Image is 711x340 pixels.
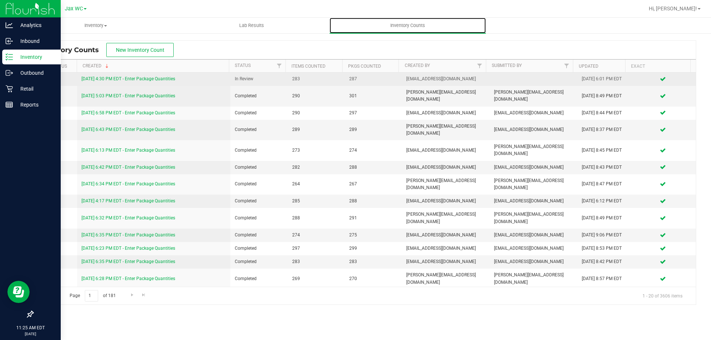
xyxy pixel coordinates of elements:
inline-svg: Analytics [6,21,13,29]
a: Status [235,63,251,68]
span: Inventory Counts [39,46,106,54]
span: 288 [292,215,340,222]
span: New Inventory Count [116,47,164,53]
span: Completed [235,164,283,171]
span: 264 [292,181,340,188]
span: 288 [349,164,397,171]
div: [DATE] 6:01 PM EDT [582,75,625,83]
div: [DATE] 8:42 PM EDT [582,258,625,265]
span: [PERSON_NAME][EMAIL_ADDRESS][DOMAIN_NAME] [494,272,573,286]
div: [DATE] 9:06 PM EDT [582,232,625,239]
inline-svg: Retail [6,85,13,92]
input: 1 [85,290,98,302]
span: 267 [349,181,397,188]
span: 289 [292,126,340,133]
span: 283 [349,258,397,265]
a: Submitted By [492,63,522,68]
span: 297 [292,245,340,252]
div: [DATE] 8:43 PM EDT [582,164,625,171]
span: [PERSON_NAME][EMAIL_ADDRESS][DOMAIN_NAME] [494,211,573,225]
a: Go to the next page [127,290,137,300]
span: [PERSON_NAME][EMAIL_ADDRESS][DOMAIN_NAME] [406,272,485,286]
th: Exact [625,60,690,73]
p: Reports [13,100,57,109]
a: [DATE] 6:13 PM EDT - Enter Package Quantities [81,148,175,153]
span: [EMAIL_ADDRESS][DOMAIN_NAME] [494,198,573,205]
span: [PERSON_NAME][EMAIL_ADDRESS][DOMAIN_NAME] [406,177,485,191]
a: [DATE] 6:23 PM EDT - Enter Package Quantities [81,246,175,251]
span: [EMAIL_ADDRESS][DOMAIN_NAME] [406,245,485,252]
span: [EMAIL_ADDRESS][DOMAIN_NAME] [406,258,485,265]
a: [DATE] 6:58 PM EDT - Enter Package Quantities [81,110,175,115]
span: 275 [349,232,397,239]
a: Inventory Counts [330,18,485,33]
span: [PERSON_NAME][EMAIL_ADDRESS][DOMAIN_NAME] [494,143,573,157]
span: Hi, [PERSON_NAME]! [649,6,697,11]
a: Filter [560,60,573,72]
span: Completed [235,181,283,188]
span: Completed [235,198,283,205]
span: [PERSON_NAME][EMAIL_ADDRESS][DOMAIN_NAME] [406,89,485,103]
span: Page of 181 [63,290,122,302]
span: Completed [235,110,283,117]
span: Lab Results [229,22,274,29]
a: Created By [405,63,430,68]
p: Inbound [13,37,57,46]
span: [EMAIL_ADDRESS][DOMAIN_NAME] [406,110,485,117]
a: [DATE] 6:34 PM EDT - Enter Package Quantities [81,181,175,186]
span: [EMAIL_ADDRESS][DOMAIN_NAME] [494,126,573,133]
a: [DATE] 6:35 PM EDT - Enter Package Quantities [81,259,175,264]
span: [PERSON_NAME][EMAIL_ADDRESS][DOMAIN_NAME] [406,123,485,137]
span: [PERSON_NAME][EMAIL_ADDRESS][DOMAIN_NAME] [494,177,573,191]
span: 283 [292,258,340,265]
span: 283 [292,75,340,83]
span: 291 [349,215,397,222]
span: Completed [235,275,283,282]
a: [DATE] 4:17 PM EDT - Enter Package Quantities [81,198,175,203]
a: [DATE] 6:42 PM EDT - Enter Package Quantities [81,165,175,170]
span: Completed [235,232,283,239]
span: [EMAIL_ADDRESS][DOMAIN_NAME] [494,258,573,265]
span: [EMAIL_ADDRESS][DOMAIN_NAME] [494,245,573,252]
span: Inventory Counts [380,22,435,29]
a: [DATE] 4:30 PM EDT - Enter Package Quantities [81,76,175,81]
a: Created [83,63,110,68]
a: Pkgs Counted [348,64,381,69]
span: 290 [292,110,340,117]
a: Inventory [18,18,174,33]
a: Filter [473,60,485,72]
a: Go to the last page [138,290,149,300]
span: 288 [349,198,397,205]
span: [EMAIL_ADDRESS][DOMAIN_NAME] [406,147,485,154]
div: [DATE] 8:53 PM EDT [582,245,625,252]
a: Items Counted [291,64,326,69]
span: 301 [349,92,397,100]
span: Completed [235,147,283,154]
div: [DATE] 8:37 PM EDT [582,126,625,133]
span: 285 [292,198,340,205]
div: [DATE] 8:49 PM EDT [582,215,625,222]
span: In Review [235,75,283,83]
p: [DATE] [3,331,57,337]
span: Inventory [18,22,173,29]
inline-svg: Outbound [6,69,13,77]
span: 287 [349,75,397,83]
a: [DATE] 5:03 PM EDT - Enter Package Quantities [81,93,175,98]
p: Retail [13,84,57,93]
span: [EMAIL_ADDRESS][DOMAIN_NAME] [494,110,573,117]
span: [PERSON_NAME][EMAIL_ADDRESS][DOMAIN_NAME] [494,89,573,103]
span: Completed [235,126,283,133]
a: [DATE] 6:43 PM EDT - Enter Package Quantities [81,127,175,132]
a: Updated [579,64,598,69]
a: Lab Results [174,18,330,33]
span: 299 [349,245,397,252]
span: 273 [292,147,340,154]
p: 11:25 AM EDT [3,324,57,331]
span: [EMAIL_ADDRESS][DOMAIN_NAME] [494,164,573,171]
a: [DATE] 6:35 PM EDT - Enter Package Quantities [81,232,175,238]
inline-svg: Reports [6,101,13,108]
a: [DATE] 6:32 PM EDT - Enter Package Quantities [81,215,175,221]
span: Jax WC [65,6,83,12]
div: [DATE] 8:44 PM EDT [582,110,625,117]
p: Outbound [13,68,57,77]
